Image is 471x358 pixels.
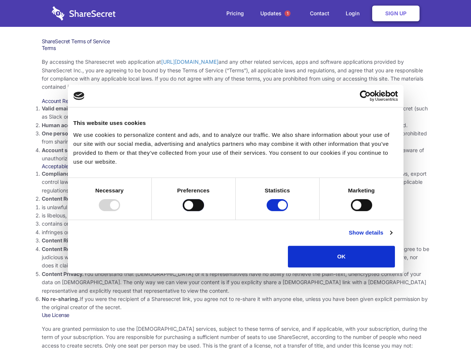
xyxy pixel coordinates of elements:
h3: Acceptable Use [42,163,430,170]
strong: Preferences [177,187,210,194]
h3: Use License [42,312,430,318]
h1: ShareSecret Terms of Service [42,38,430,45]
li: You are responsible for your own account security, including the security of your Sharesecret acc... [42,146,430,163]
li: Your use of the Sharesecret must not violate any applicable laws, including copyright or trademar... [42,170,430,195]
strong: Content Restrictions. [42,195,96,202]
strong: Content Responsibility. [42,246,101,252]
strong: Human accounts. [42,122,87,128]
p: By accessing the Sharesecret web application at and any other related services, apps and software... [42,58,430,91]
a: Pricing [219,2,251,25]
h3: Terms [42,45,430,51]
a: Login [338,2,371,25]
strong: Account security. [42,147,87,153]
img: logo [73,92,85,100]
div: This website uses cookies [73,119,398,128]
li: You understand that [DEMOGRAPHIC_DATA] or it’s representatives have no ability to retrieve the pl... [42,270,430,295]
li: If you were the recipient of a Sharesecret link, you agree not to re-share it with anyone else, u... [42,295,430,312]
strong: Marketing [348,187,375,194]
li: contains or installs any active malware or exploits, or uses our platform for exploit delivery (s... [42,220,430,228]
strong: Statistics [265,187,290,194]
p: You are granted permission to use the [DEMOGRAPHIC_DATA] services, subject to these terms of serv... [42,325,430,350]
a: Sign Up [372,6,420,21]
li: You agree that you will use Sharesecret only to secure and share content that you have the right ... [42,236,430,245]
strong: Compliance with local laws and regulations. [42,170,154,177]
li: Only human beings may create accounts. “Bot” accounts — those created by software, in an automate... [42,121,430,129]
a: [URL][DOMAIN_NAME] [161,59,219,65]
li: is unlawful or promotes unlawful activities [42,203,430,211]
a: Contact [302,2,337,25]
div: We use cookies to personalize content and ads, and to analyze our traffic. We also share informat... [73,131,398,166]
li: You must provide a valid email address, either directly, or through approved third-party integrat... [42,104,430,121]
a: Show details [349,228,392,237]
li: You are solely responsible for the content you share on Sharesecret, and with the people you shar... [42,245,430,270]
strong: Content Rights. [42,237,82,244]
li: You agree NOT to use Sharesecret to upload or share content that: [42,195,430,236]
li: is libelous, defamatory, or fraudulent [42,211,430,220]
a: Usercentrics Cookiebot - opens in a new window [333,90,398,101]
strong: Valid email. [42,105,71,112]
strong: Content Privacy. [42,271,84,277]
h3: Account Requirements [42,98,430,104]
li: infringes on any proprietary right of any party, including patent, trademark, trade secret, copyr... [42,228,430,236]
img: logo-wordmark-white-trans-d4663122ce5f474addd5e946df7df03e33cb6a1c49d2221995e7729f52c070b2.svg [52,6,116,21]
span: 1 [285,10,291,16]
strong: Necessary [95,187,124,194]
button: OK [288,246,395,267]
li: You are not allowed to share account credentials. Each account is dedicated to the individual who... [42,129,430,146]
strong: One person per account. [42,130,105,136]
strong: No re-sharing. [42,296,80,302]
iframe: Drift Widget Chat Controller [434,321,462,349]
